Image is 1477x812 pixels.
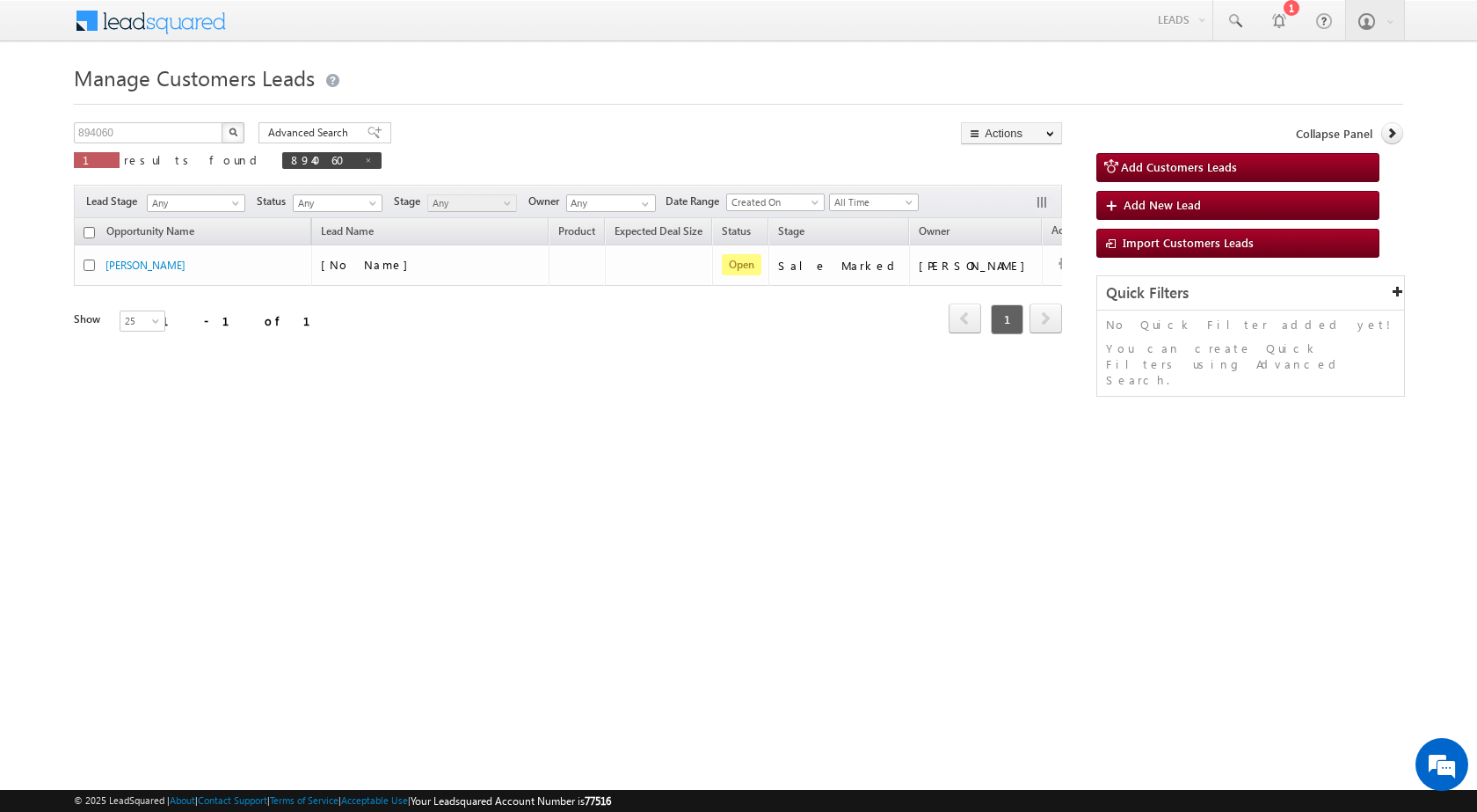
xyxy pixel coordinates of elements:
[427,194,517,212] a: Any
[615,224,702,238] span: Expected Deal Size
[713,222,760,245] a: Status
[291,152,355,167] span: 894060
[726,194,825,211] a: Created On
[170,794,195,806] a: About
[293,194,382,212] a: Any
[1030,305,1062,333] a: next
[428,195,512,211] span: Any
[991,304,1023,334] span: 1
[778,258,901,274] div: Sale Marked
[120,311,165,332] a: 25
[829,194,919,211] a: All Time
[124,152,264,167] span: results found
[949,304,981,333] span: prev
[528,194,566,209] span: Owner
[294,195,377,211] span: Any
[147,194,245,212] a: Any
[1121,159,1237,174] span: Add Customers Leads
[919,258,1034,274] div: [PERSON_NAME]
[106,224,194,238] span: Opportunity Name
[162,311,331,331] div: 1 - 1 of 1
[1097,276,1404,311] div: Quick Filters
[257,194,293,209] span: Status
[411,794,611,808] span: Your Leadsquared Account Number is
[566,194,656,212] input: Type to Search
[105,259,186,272] a: [PERSON_NAME]
[74,63,315,91] span: Manage Customers Leads
[1106,340,1395,388] p: You can create Quick Filters using Advanced Search.
[268,125,353,141] span: Advanced Search
[1296,126,1372,142] span: Collapse Panel
[1043,221,1095,244] span: Actions
[394,194,427,209] span: Stage
[606,222,711,245] a: Expected Deal Size
[830,194,913,210] span: All Time
[120,313,167,329] span: 25
[769,222,813,245] a: Stage
[919,224,949,238] span: Owner
[666,194,726,209] span: Date Range
[585,794,611,808] span: 77516
[74,793,611,809] span: © 2025 LeadSquared | | | | |
[1124,197,1201,212] span: Add New Lead
[1106,317,1395,333] p: No Quick Filter added yet!
[229,128,237,136] img: Search
[1123,235,1254,250] span: Import Customers Leads
[778,224,804,238] span: Stage
[558,224,595,238] span: Product
[321,257,417,272] span: [No Name]
[722,254,761,275] span: Open
[1030,304,1062,333] span: next
[632,195,654,213] a: Show All Items
[84,227,95,238] input: Check all records
[312,222,382,245] span: Lead Name
[341,794,408,806] a: Acceptable Use
[727,194,819,210] span: Created On
[949,305,981,333] a: prev
[270,794,338,806] a: Terms of Service
[83,152,111,167] span: 1
[961,122,1062,144] button: Actions
[98,222,203,245] a: Opportunity Name
[198,794,267,806] a: Contact Support
[74,311,105,327] div: Show
[148,195,239,211] span: Any
[86,194,144,209] span: Lead Stage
